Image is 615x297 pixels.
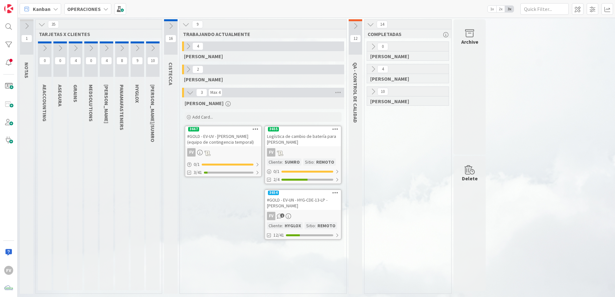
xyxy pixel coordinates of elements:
[185,126,261,132] div: 3667
[377,21,388,28] span: 14
[265,212,341,220] div: FV
[268,191,279,195] div: 3654
[282,222,283,229] span: :
[268,127,279,131] div: 3655
[265,148,341,157] div: FV
[67,6,101,12] b: OPERACIONES
[210,91,220,94] div: Max 4
[119,85,125,130] span: PANAMAFASTENERS
[370,98,441,104] span: FERNANDO
[134,85,141,103] span: HYGLOX
[185,148,261,157] div: FV
[370,76,441,82] span: NAVIL
[4,266,13,275] div: FV
[184,76,223,83] span: NAVIL
[88,85,94,122] span: MEDSOLUTIONS
[267,222,282,229] div: Cliente
[264,126,342,184] a: 3655Logística de cambio de batería para [PERSON_NAME]FVCliente:SUMROSitio:REMOTO0/12/4
[187,148,196,157] div: FV
[316,222,337,229] div: REMOTO
[194,161,200,168] span: 0 / 1
[192,42,203,50] span: 4
[39,31,154,37] span: TARJETAS X CLIENTES
[273,232,284,239] span: 12/41
[116,57,127,65] span: 8
[265,190,341,210] div: 3654#GOLD - EV-UN - HYG-CDE-13-LP - [PERSON_NAME]
[184,53,223,59] span: GABRIEL
[350,35,361,42] span: 12
[101,57,112,65] span: 4
[273,168,280,175] span: 0 / 1
[496,6,505,12] span: 2x
[41,85,48,122] span: AEACCOUNTING
[352,62,359,123] span: QA - CONTROL DE CALIDAD
[315,158,336,166] div: REMOTO
[265,167,341,175] div: 0/1
[196,89,207,96] span: 3
[132,57,143,65] span: 9
[267,148,275,157] div: FV
[305,222,315,229] div: Sitio
[48,21,59,28] span: 35
[57,85,63,106] span: ASEGURA
[265,126,341,132] div: 3655
[377,43,388,50] span: 0
[183,31,338,37] span: TRABAJANDO ACTUALMENTE
[103,85,110,123] span: KRESTON
[314,158,315,166] span: :
[192,114,213,120] span: Add Card...
[194,169,202,176] span: 3/41
[377,65,388,73] span: 4
[185,100,224,106] span: FERNANDO
[264,189,342,240] a: 3654#GOLD - EV-UN - HYG-CDE-13-LP - [PERSON_NAME]FVCliente:HYGLOXSitio:REMOTO12/41
[168,62,174,85] span: CISTECCA
[192,21,203,28] span: 9
[265,190,341,196] div: 3654
[273,176,280,183] span: 2/4
[23,62,30,78] span: NOTAS
[505,6,514,12] span: 3x
[185,126,261,146] div: 3667#GOLD - EV-UV - [PERSON_NAME] (equipo de contingencia temporal)
[303,158,314,166] div: Sitio
[150,85,156,142] span: IVOR/SUMRO
[370,53,441,59] span: GABRIEL
[368,31,443,37] span: COMPLETADAS
[185,126,262,177] a: 3667#GOLD - EV-UV - [PERSON_NAME] (equipo de contingencia temporal)FV0/13/41
[147,57,158,65] span: 10
[377,88,388,95] span: 10
[33,5,50,13] span: Kanban
[185,132,261,146] div: #GOLD - EV-UV - [PERSON_NAME] (equipo de contingencia temporal)
[283,222,303,229] div: HYGLOX
[39,57,50,65] span: 0
[185,160,261,168] div: 0/1
[283,158,301,166] div: SUMRO
[282,158,283,166] span: :
[265,196,341,210] div: #GOLD - EV-UN - HYG-CDE-13-LP - [PERSON_NAME]
[4,284,13,293] img: avatar
[315,222,316,229] span: :
[70,57,81,65] span: 4
[165,35,176,42] span: 16
[72,85,79,102] span: GRAINS
[520,3,569,15] input: Quick Filter...
[280,213,284,218] span: 1
[488,6,496,12] span: 1x
[267,158,282,166] div: Cliente
[265,126,341,146] div: 3655Logística de cambio de batería para [PERSON_NAME]
[265,132,341,146] div: Logística de cambio de batería para [PERSON_NAME]
[4,4,13,13] img: Visit kanbanzone.com
[267,212,275,220] div: FV
[462,175,478,182] div: Delete
[461,38,478,46] div: Archive
[192,66,203,73] span: 2
[21,35,32,42] span: 1
[86,57,96,65] span: 0
[55,57,66,65] span: 0
[188,127,199,131] div: 3667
